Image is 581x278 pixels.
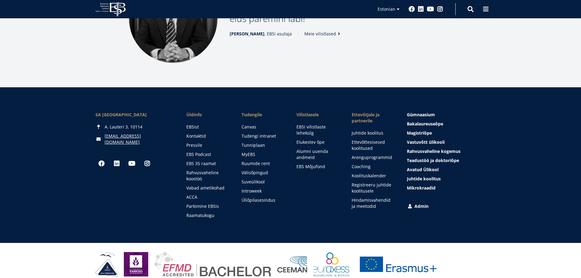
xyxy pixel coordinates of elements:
a: Ettevõttesisesed koolitused [352,139,395,151]
a: Youtube [427,6,434,12]
div: SA [GEOGRAPHIC_DATA] [95,112,174,118]
a: Facebook [95,157,108,170]
a: Rahvusvaheline koostöö [186,170,229,182]
img: EURAXESS [314,252,350,276]
a: Välisõpingud [242,170,285,176]
span: Juhtide koolitus [407,176,441,182]
a: EBSist [186,124,229,130]
a: Youtube [126,157,138,170]
span: Magistriõpe [407,130,432,136]
a: Introweek [242,188,285,194]
a: Tudengile [242,112,285,118]
a: Suveülikool [242,179,285,185]
a: Gümnaasium [407,112,486,118]
img: EFMD [154,252,271,276]
a: Alumni uuenda andmeid [296,148,339,161]
a: Admin [407,203,486,209]
a: Raamatukogu [186,212,229,218]
a: Tunniplaan [242,142,285,148]
a: EBS Podcast [186,151,229,157]
a: Avatud Ülikool [407,167,486,173]
a: Instagram [141,157,153,170]
a: Rahvusvaheline kogemus [407,148,486,154]
a: Coaching [352,164,395,170]
span: , EBSi asutaja [230,31,292,37]
div: A. Lauteri 3, 10114 [95,124,174,130]
a: EBS Mõjufond [296,164,339,170]
span: Teadustöö ja doktoriõpe [407,157,459,163]
span: Rahvusvaheline kogemus [407,148,461,154]
a: Teadustöö ja doktoriõpe [407,157,486,164]
a: Bakalaureuseõpe [407,121,486,127]
a: Üliõpilasesindus [242,197,285,203]
a: ACCA [186,194,229,200]
span: Avatud Ülikool [407,167,439,172]
a: Koolituskalender [352,173,395,179]
a: Juhtide koolitus [352,130,395,136]
a: Erasmus + [355,252,441,276]
a: Vastuvõtt ülikooli [407,139,486,145]
img: Erasmus+ [355,252,441,276]
a: MyEBS [242,151,285,157]
a: Tudengi intranet [242,133,285,139]
img: Eduniversal [124,252,148,276]
a: Elukestev õpe [296,139,339,145]
a: Kontaktid [186,133,229,139]
span: Vastuvõtt ülikooli [407,139,445,145]
img: Ceeman [277,256,307,273]
a: EBSi vilistlaste lehekülg [296,124,339,136]
a: Juhtide koolitus [407,176,486,182]
a: Magistriõpe [407,130,486,136]
span: Ettevõtjale ja partnerile [352,112,395,124]
span: Gümnaasium [407,112,435,117]
span: Üldinfo [186,112,229,118]
a: [EMAIL_ADDRESS][DOMAIN_NAME] [105,133,174,145]
a: Vabad ametikohad [186,185,229,191]
span: Mikrokraadid [407,185,436,191]
a: Canvas [242,124,285,130]
a: EBS 35 raamat [186,161,229,167]
a: Facebook [409,6,415,12]
img: HAKA [95,252,118,276]
a: Meie vilistlased [304,31,342,37]
a: Instagram [437,6,443,12]
a: Linkedin [418,6,424,12]
a: Mikrokraadid [407,185,486,191]
a: Linkedin [111,157,123,170]
a: Pressile [186,142,229,148]
span: Bakalaureuseõpe [407,121,443,127]
a: Hindamisvahendid ja meetodid [352,197,395,209]
span: Vilistlasele [296,112,339,118]
a: Ruumide rent [242,161,285,167]
a: Parkimine EBSis [186,203,229,209]
a: Arenguprogrammid [352,154,395,161]
strong: [PERSON_NAME] [230,31,264,37]
a: Registreeru juhtide koolitusele [352,182,395,194]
